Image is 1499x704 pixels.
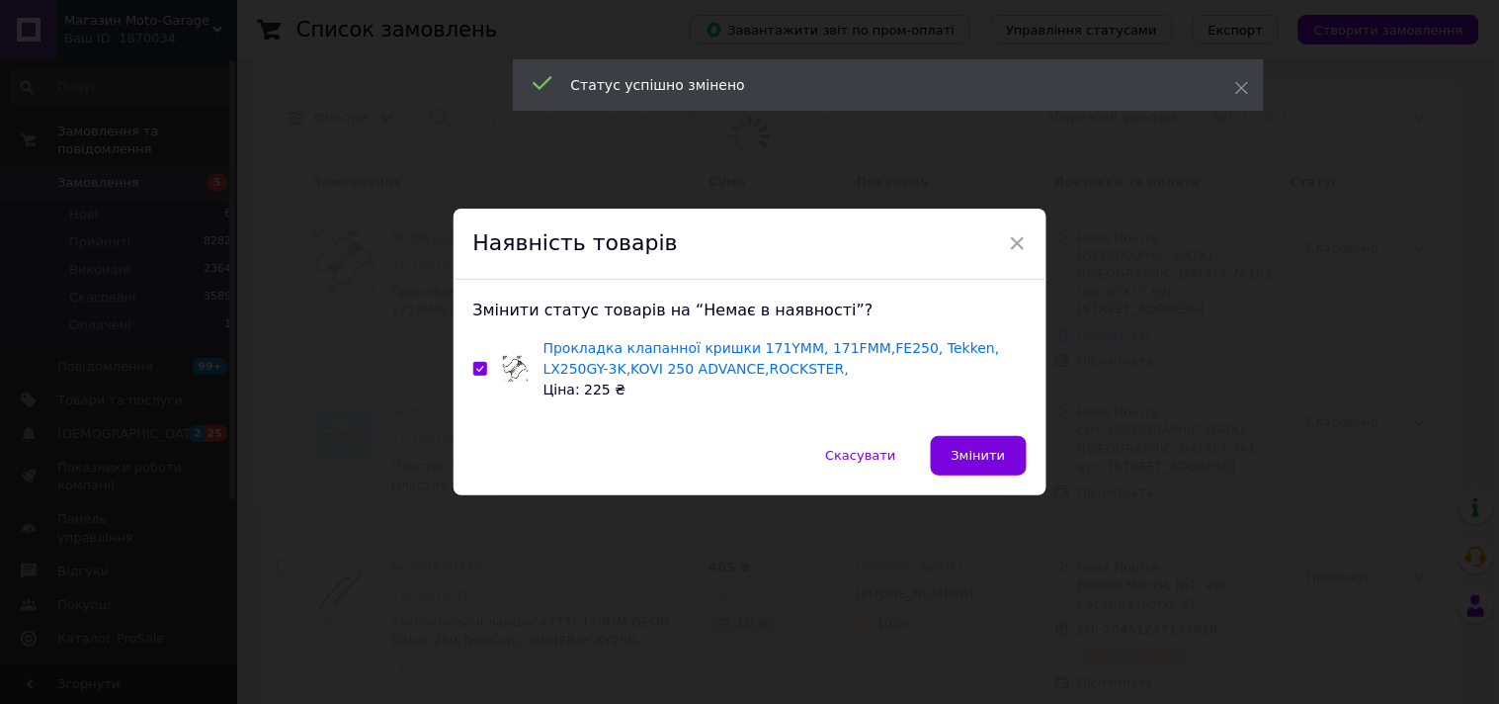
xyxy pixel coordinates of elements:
div: Наявність товарів [454,209,1046,280]
a: Прокладка клапанної кришки 171YMM, 171FMM,FE250, Tekken, LX250GY-3K,KOVI 250 ADVANCE,ROCKSTER, [543,340,1000,377]
span: Змінити [952,448,1006,463]
div: Статус успішно змінено [571,75,1186,95]
span: Скасувати [825,448,895,463]
button: Змінити [931,436,1027,476]
div: Ціна: 225 ₴ [543,380,1027,400]
div: Змінити статус товарів на “Немає в наявності”? [473,300,1027,321]
span: × [1009,226,1027,260]
button: Скасувати [804,436,916,476]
